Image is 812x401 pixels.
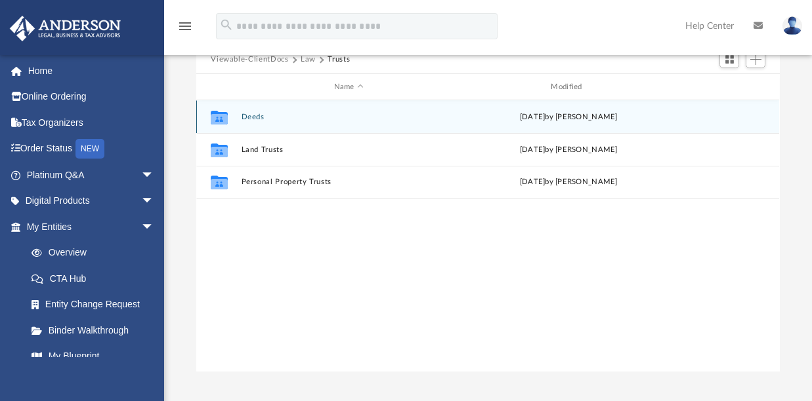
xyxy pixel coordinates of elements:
button: Add [746,50,765,69]
a: Entity Change Request [18,292,174,318]
a: Online Ordering [9,84,174,110]
div: NEW [75,139,104,159]
div: Modified [461,81,676,93]
button: Viewable-ClientDocs [211,54,288,66]
i: search [219,18,234,32]
a: My Entitiesarrow_drop_down [9,214,174,240]
img: User Pic [782,16,802,35]
div: Name [241,81,456,93]
div: id [202,81,235,93]
a: Binder Walkthrough [18,317,174,343]
button: Land Trusts [242,145,456,154]
div: id [682,81,774,93]
a: Order StatusNEW [9,136,174,162]
span: arrow_drop_down [141,188,167,215]
a: Tax Organizers [9,109,174,136]
button: Law [301,54,316,66]
button: Deeds [242,113,456,121]
a: My Blueprint [18,343,167,370]
span: arrow_drop_down [141,162,167,189]
i: menu [177,18,193,34]
a: Home [9,58,174,84]
button: Switch to Grid View [719,50,739,69]
div: grid [196,100,779,372]
a: Overview [18,240,174,266]
a: Digital Productsarrow_drop_down [9,188,174,214]
img: Anderson Advisors Platinum Portal [6,16,125,41]
button: Personal Property Trusts [242,178,456,186]
a: menu [177,25,193,34]
span: arrow_drop_down [141,214,167,240]
div: [DATE] by [PERSON_NAME] [461,111,676,123]
button: Trusts [328,54,350,66]
a: CTA Hub [18,265,174,292]
div: [DATE] by [PERSON_NAME] [461,144,676,156]
a: Platinum Q&Aarrow_drop_down [9,162,174,188]
div: [DATE] by [PERSON_NAME] [461,176,676,188]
